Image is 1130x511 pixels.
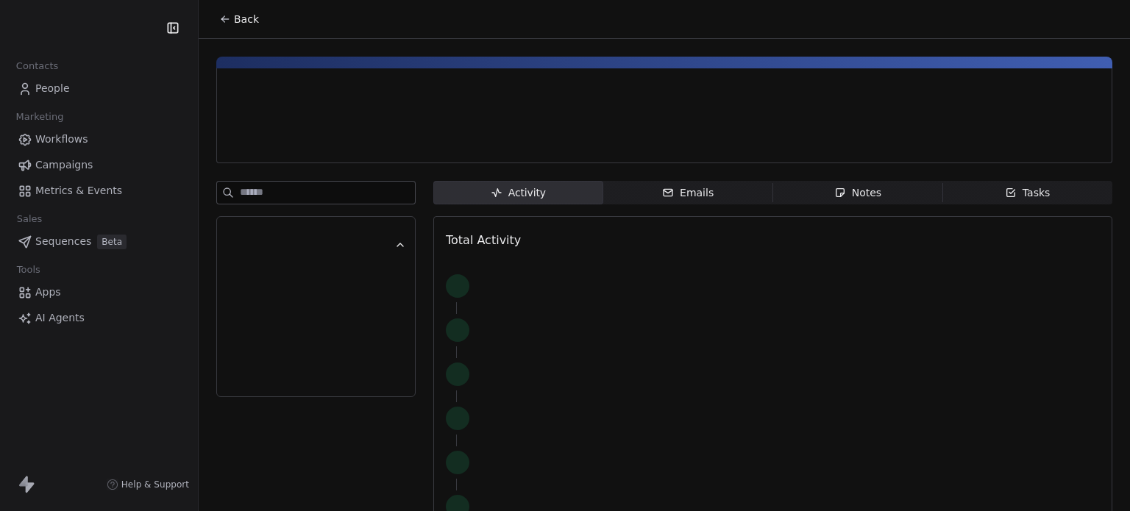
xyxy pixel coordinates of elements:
[12,127,186,151] a: Workflows
[35,310,85,326] span: AI Agents
[10,106,70,128] span: Marketing
[97,235,127,249] span: Beta
[35,81,70,96] span: People
[12,76,186,101] a: People
[12,153,186,177] a: Campaigns
[10,55,65,77] span: Contacts
[121,479,189,490] span: Help & Support
[10,259,46,281] span: Tools
[1005,185,1051,201] div: Tasks
[35,285,61,300] span: Apps
[12,306,186,330] a: AI Agents
[12,229,186,254] a: SequencesBeta
[834,185,881,201] div: Notes
[107,479,189,490] a: Help & Support
[35,132,88,147] span: Workflows
[35,157,93,173] span: Campaigns
[662,185,714,201] div: Emails
[10,208,49,230] span: Sales
[12,179,186,203] a: Metrics & Events
[35,234,91,249] span: Sequences
[35,183,122,199] span: Metrics & Events
[446,233,521,247] span: Total Activity
[210,6,268,32] button: Back
[234,12,259,26] span: Back
[12,280,186,304] a: Apps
